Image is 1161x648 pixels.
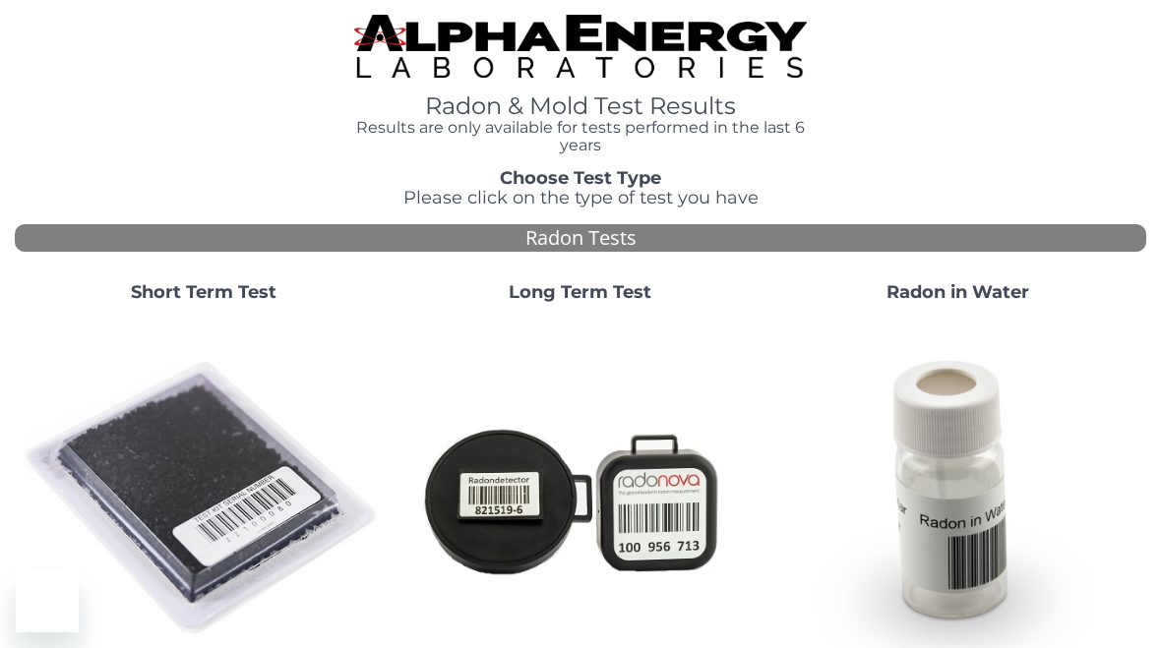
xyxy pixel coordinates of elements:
h4: Results are only available for tests performed in the last 6 years [354,119,807,153]
iframe: Button to launch messaging window [16,569,79,632]
div: Radon Tests [15,224,1146,253]
strong: Short Term Test [131,281,276,303]
strong: Choose Test Type [500,167,661,189]
strong: Radon in Water [886,281,1029,303]
img: TightCrop.jpg [354,15,807,78]
h1: Radon & Mold Test Results [354,93,807,119]
strong: Long Term Test [509,281,651,303]
span: Please click on the type of test you have [403,187,759,208]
